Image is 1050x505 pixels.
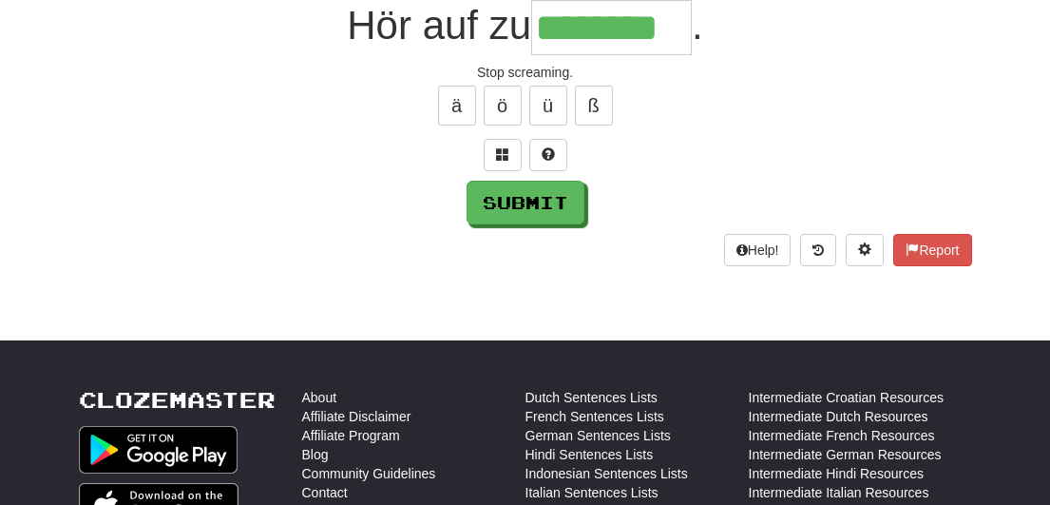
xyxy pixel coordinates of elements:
a: Intermediate Italian Resources [749,483,929,502]
a: About [302,388,337,407]
button: Round history (alt+y) [800,234,836,266]
a: German Sentences Lists [525,426,671,445]
a: Intermediate Hindi Resources [749,464,924,483]
span: Hör auf zu [347,3,531,48]
a: Indonesian Sentences Lists [525,464,688,483]
span: . [692,3,703,48]
a: Italian Sentences Lists [525,483,659,502]
div: Stop screaming. [79,63,972,82]
a: Affiliate Disclaimer [302,407,411,426]
a: Intermediate Dutch Resources [749,407,928,426]
button: ü [529,86,567,126]
a: Contact [302,483,348,502]
button: Single letter hint - you only get 1 per sentence and score half the points! alt+h [529,139,567,171]
img: Get it on Google Play [79,426,239,474]
a: Clozemaster [79,388,276,412]
button: Report [893,234,971,266]
button: Help! [724,234,792,266]
button: Switch sentence to multiple choice alt+p [484,139,522,171]
a: Hindi Sentences Lists [525,445,654,464]
a: Blog [302,445,329,464]
a: Intermediate Croatian Resources [749,388,944,407]
button: ö [484,86,522,126]
button: ß [575,86,613,126]
a: French Sentences Lists [525,407,664,426]
button: ä [438,86,476,126]
a: Community Guidelines [302,464,436,483]
a: Affiliate Program [302,426,400,445]
a: Intermediate German Resources [749,445,942,464]
a: Intermediate French Resources [749,426,935,445]
a: Dutch Sentences Lists [525,388,658,407]
button: Submit [467,181,584,224]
